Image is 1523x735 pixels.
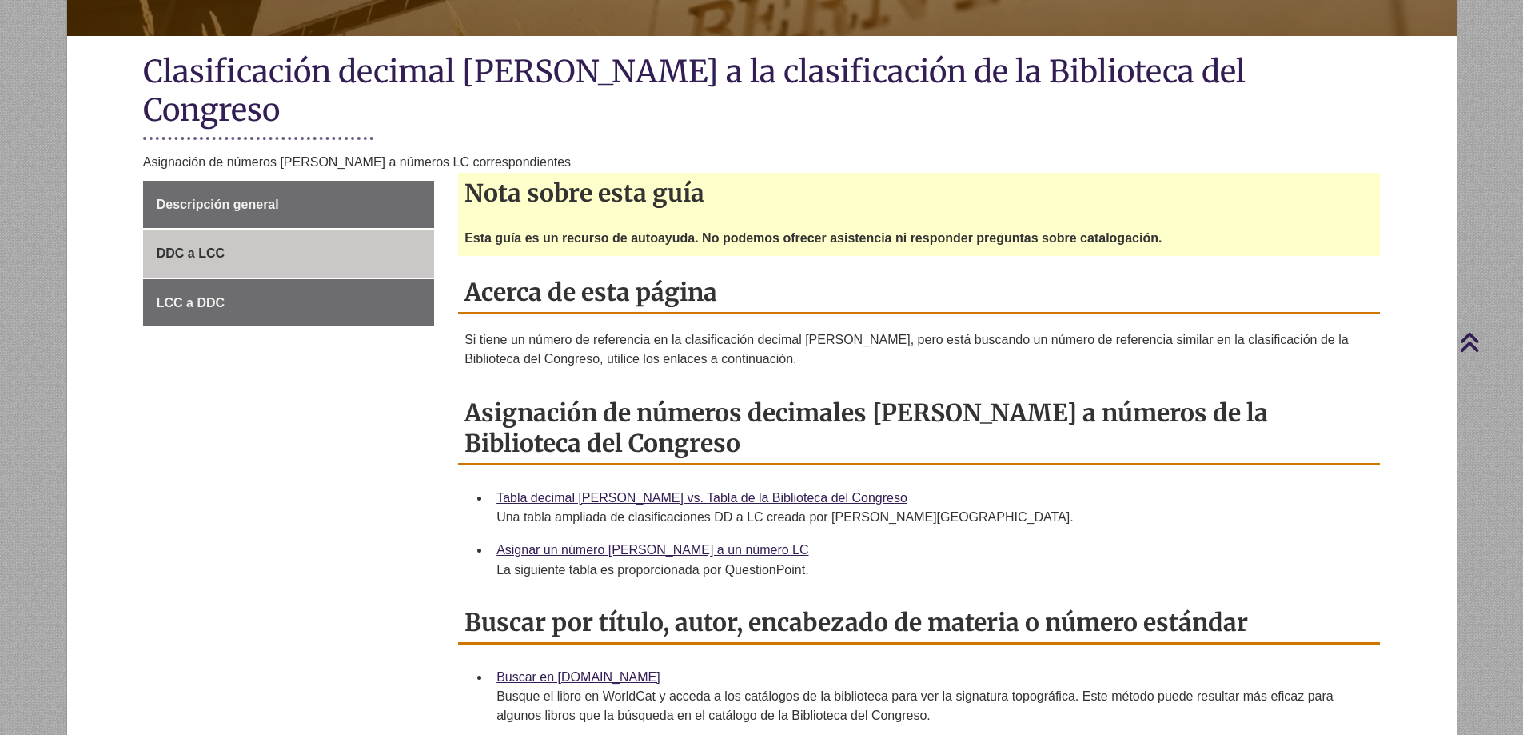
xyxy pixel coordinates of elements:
[143,279,434,327] a: LCC a DDC
[157,198,279,211] font: Descripción general
[143,155,571,169] font: Asignación de números [PERSON_NAME] a números LC correspondientes
[464,178,704,208] font: Nota sobre esta guía
[143,52,1246,129] font: Clasificación decimal [PERSON_NAME] a la clasificación de la Biblioteca del Congreso
[464,607,1248,637] font: Buscar por título, autor, encabezado de materia o número estándar
[496,563,808,577] font: La siguiente tabla es proporcionada por QuestionPoint.
[157,246,225,260] font: DDC a LCC
[143,230,434,278] a: DDC a LCC
[464,397,1268,458] font: Asignación de números decimales [PERSON_NAME] a números de la Biblioteca del Congreso
[496,689,1334,722] font: Busque el libro en WorldCat y acceda a los catálogos de la biblioteca para ver la signatura topog...
[464,277,717,307] font: Acerca de esta página
[1459,331,1519,353] a: Volver arriba
[496,491,907,505] a: Tabla decimal [PERSON_NAME] vs. Tabla de la Biblioteca del Congreso
[143,181,434,229] a: Descripción general
[157,296,225,310] font: LCC a DDC
[464,231,1162,245] font: Esta guía es un recurso de autoayuda. No podemos ofrecer asistencia ni responder preguntas sobre ...
[464,333,1348,366] font: Si tiene un número de referencia en la clasificación decimal [PERSON_NAME], pero está buscando un...
[143,181,434,327] div: Menú de la página de guía
[496,510,1073,524] font: Una tabla ampliada de clasificaciones DD a LC creada por [PERSON_NAME][GEOGRAPHIC_DATA].
[496,543,808,557] a: Asignar un número [PERSON_NAME] a un número LC
[496,670,660,684] a: Buscar en [DOMAIN_NAME]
